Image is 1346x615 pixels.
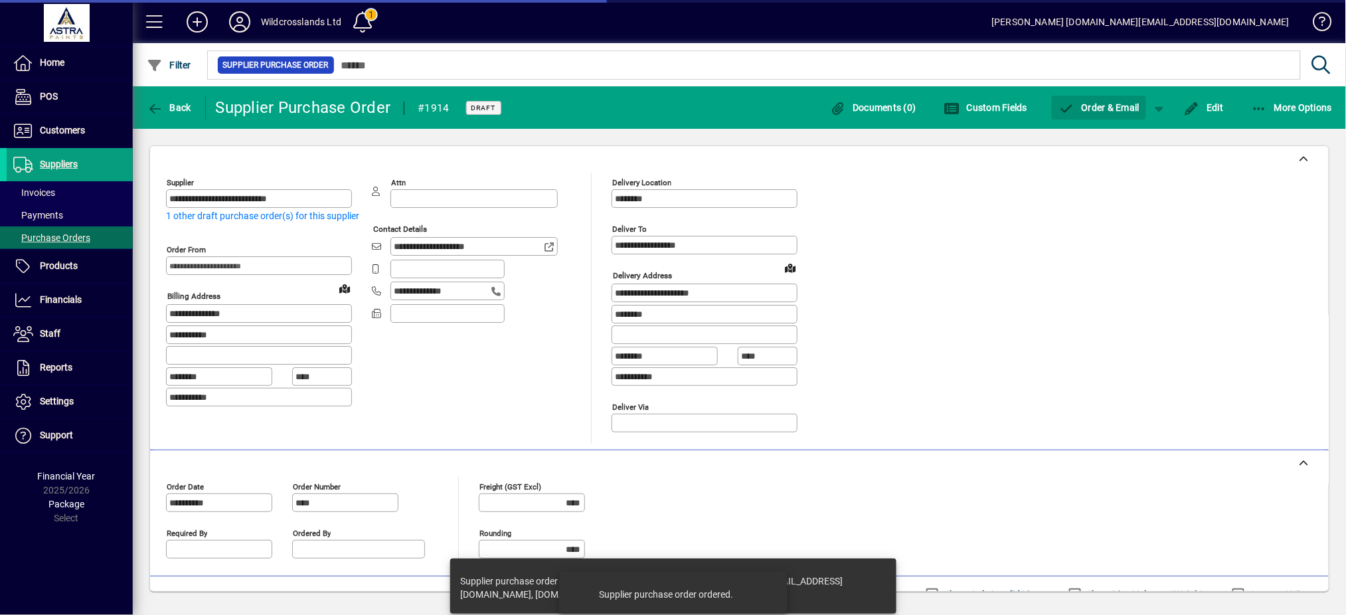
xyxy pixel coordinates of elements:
[223,58,329,72] span: Supplier Purchase Order
[167,245,206,254] mat-label: Order from
[612,178,671,187] mat-label: Delivery Location
[40,125,85,135] span: Customers
[133,96,206,120] app-page-header-button: Back
[1084,588,1209,601] label: Show Line Volumes/Weights
[167,528,207,537] mat-label: Required by
[7,419,133,452] a: Support
[40,430,73,440] span: Support
[13,232,90,243] span: Purchase Orders
[1058,102,1139,113] span: Order & Email
[944,102,1028,113] span: Custom Fields
[147,60,191,70] span: Filter
[143,53,195,77] button: Filter
[38,471,96,482] span: Financial Year
[7,317,133,351] a: Staff
[612,224,647,234] mat-label: Deliver To
[941,96,1031,120] button: Custom Fields
[40,57,64,68] span: Home
[143,96,195,120] button: Back
[1248,588,1312,601] label: Compact View
[7,181,133,204] a: Invoices
[942,588,1045,601] label: Show Only Invalid Lines
[7,204,133,226] a: Payments
[334,278,355,299] a: View on map
[1303,3,1329,46] a: Knowledge Base
[1184,102,1224,113] span: Edit
[1181,96,1227,120] button: Edit
[7,114,133,147] a: Customers
[479,482,541,491] mat-label: Freight (GST excl)
[7,46,133,80] a: Home
[7,250,133,283] a: Products
[7,226,133,249] a: Purchase Orders
[40,396,74,406] span: Settings
[391,178,406,187] mat-label: Attn
[7,284,133,317] a: Financials
[293,528,331,537] mat-label: Ordered by
[218,10,261,34] button: Profile
[40,260,78,271] span: Products
[40,362,72,373] span: Reports
[7,385,133,418] a: Settings
[176,10,218,34] button: Add
[216,97,391,118] div: Supplier Purchase Order
[418,98,449,119] div: #1914
[167,482,204,491] mat-label: Order date
[293,482,341,491] mat-label: Order number
[600,588,734,601] div: Supplier purchase order ordered.
[147,102,191,113] span: Back
[827,96,920,120] button: Documents (0)
[7,351,133,385] a: Reports
[612,402,649,411] mat-label: Deliver via
[1052,96,1146,120] button: Order & Email
[13,187,55,198] span: Invoices
[261,11,341,33] div: Wildcrosslands Ltd
[7,80,133,114] a: POS
[991,11,1290,33] div: [PERSON_NAME] [DOMAIN_NAME][EMAIL_ADDRESS][DOMAIN_NAME]
[1252,102,1333,113] span: More Options
[13,210,63,220] span: Payments
[40,159,78,169] span: Suppliers
[461,574,873,601] div: Supplier purchase order #1914 posted. Supplier purchase order emailed to [EMAIL_ADDRESS][DOMAIN_N...
[40,328,60,339] span: Staff
[471,104,496,112] span: Draft
[1248,96,1336,120] button: More Options
[780,257,801,278] a: View on map
[48,499,84,509] span: Package
[167,178,194,187] mat-label: Supplier
[479,528,511,537] mat-label: Rounding
[40,91,58,102] span: POS
[830,102,916,113] span: Documents (0)
[40,294,82,305] span: Financials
